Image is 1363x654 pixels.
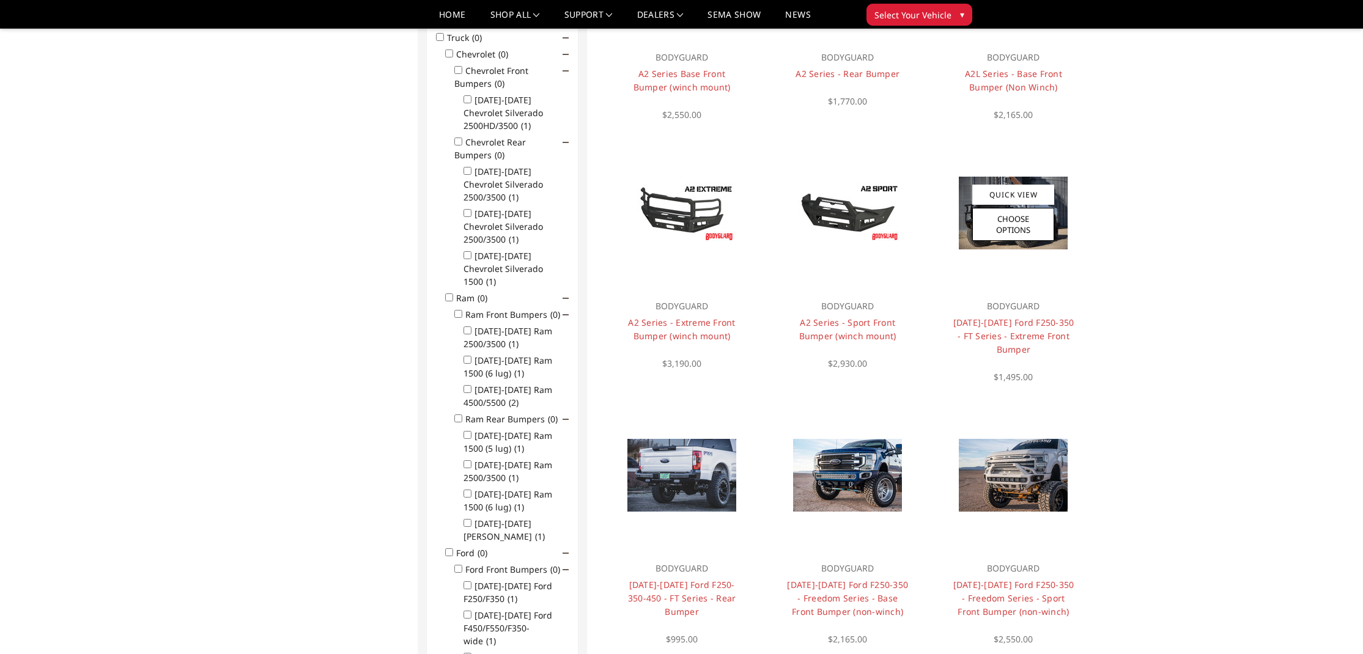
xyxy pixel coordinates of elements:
[828,95,867,107] span: $1,770.00
[514,501,524,513] span: (1)
[509,472,519,483] span: (1)
[994,633,1033,645] span: $2,550.00
[952,50,1075,65] p: BODYGUARD
[464,459,552,483] label: [DATE]-[DATE] Ram 2500/3500
[953,579,1074,617] a: [DATE]-[DATE] Ford F250-350 - Freedom Series - Sport Front Bumper (non-winch)
[535,531,545,542] span: (1)
[960,8,964,21] span: ▾
[439,10,465,28] a: Home
[464,166,543,203] label: [DATE]-[DATE] Chevrolet Silverado 2500/3500
[786,299,909,314] p: BODYGUARD
[866,4,972,26] button: Select Your Vehicle
[796,68,899,79] a: A2 Series - Rear Bumper
[952,299,1075,314] p: BODYGUARD
[563,567,569,573] span: Click to show/hide children
[464,430,552,454] label: [DATE]-[DATE] Ram 1500 (5 lug)
[786,50,909,65] p: BODYGUARD
[563,68,569,74] span: Click to show/hide children
[464,355,552,379] label: [DATE]-[DATE] Ram 1500 (6 lug)
[953,317,1074,355] a: [DATE]-[DATE] Ford F250-350 - FT Series - Extreme Front Bumper
[662,109,701,120] span: $2,550.00
[478,547,487,559] span: (0)
[633,68,731,93] a: A2 Series Base Front Bumper (winch mount)
[464,609,552,647] label: [DATE]-[DATE] Ford F450/F550/F350-wide
[785,10,810,28] a: News
[972,185,1054,205] a: Quick View
[521,120,531,131] span: (1)
[965,68,1062,93] a: A2L Series - Base Front Bumper (Non Winch)
[514,367,524,379] span: (1)
[620,50,743,65] p: BODYGUARD
[787,579,908,617] a: [DATE]-[DATE] Ford F250-350 - Freedom Series - Base Front Bumper (non-winch)
[563,416,569,422] span: Click to show/hide children
[495,78,504,89] span: (0)
[464,208,543,245] label: [DATE]-[DATE] Chevrolet Silverado 2500/3500
[548,413,558,425] span: (0)
[828,633,867,645] span: $2,165.00
[447,32,489,43] label: Truck
[509,191,519,203] span: (1)
[563,295,569,301] span: Click to show/hide children
[563,35,569,41] span: Click to show/hide children
[786,561,909,576] p: BODYGUARD
[994,109,1033,120] span: $2,165.00
[486,635,496,647] span: (1)
[874,9,951,21] span: Select Your Vehicle
[707,10,761,28] a: SEMA Show
[637,10,684,28] a: Dealers
[952,561,1075,576] p: BODYGUARD
[464,580,552,604] label: [DATE]-[DATE] Ford F250/F350
[498,48,508,60] span: (0)
[464,518,552,542] label: [DATE]-[DATE] [PERSON_NAME]
[454,65,528,89] label: Chevrolet Front Bumpers
[478,292,487,304] span: (0)
[799,317,896,342] a: A2 Series - Sport Front Bumper (winch mount)
[563,51,569,57] span: Click to show/hide children
[509,397,519,408] span: (2)
[662,358,701,369] span: $3,190.00
[550,564,560,575] span: (0)
[972,208,1054,241] a: Choose Options
[509,233,519,245] span: (1)
[464,325,552,350] label: [DATE]-[DATE] Ram 2500/3500
[456,48,515,60] label: Chevrolet
[563,550,569,556] span: Click to show/hide children
[1302,595,1363,654] iframe: Chat Widget
[620,299,743,314] p: BODYGUARD
[464,384,552,408] label: [DATE]-[DATE] Ram 4500/5500
[456,292,495,304] label: Ram
[465,564,567,575] label: Ford Front Bumpers
[628,579,736,617] a: [DATE]-[DATE] Ford F250-350-450 - FT Series - Rear Bumper
[620,561,743,576] p: BODYGUARD
[465,413,565,425] label: Ram Rear Bumpers
[464,250,543,287] label: [DATE]-[DATE] Chevrolet Silverado 1500
[508,593,517,604] span: (1)
[472,32,482,43] span: (0)
[495,149,504,161] span: (0)
[486,276,496,287] span: (1)
[563,312,569,318] span: Click to show/hide children
[994,371,1033,383] span: $1,495.00
[509,338,519,350] span: (1)
[454,136,526,161] label: Chevrolet Rear Bumpers
[666,633,698,645] span: $995.00
[564,10,613,28] a: Support
[490,10,540,28] a: shop all
[828,358,867,369] span: $2,930.00
[563,139,569,145] span: Click to show/hide children
[550,309,560,320] span: (0)
[465,309,567,320] label: Ram Front Bumpers
[514,443,524,454] span: (1)
[456,547,495,559] label: Ford
[464,94,543,131] label: [DATE]-[DATE] Chevrolet Silverado 2500HD/3500
[628,317,735,342] a: A2 Series - Extreme Front Bumper (winch mount)
[464,488,552,513] label: [DATE]-[DATE] Ram 1500 (6 lug)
